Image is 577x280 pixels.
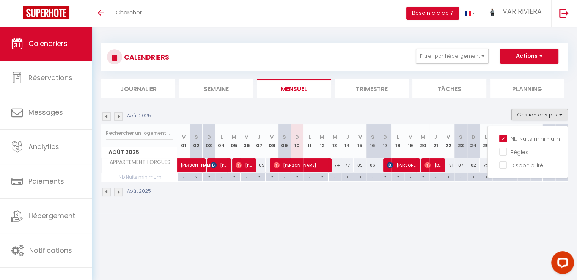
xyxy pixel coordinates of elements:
th: 30 [542,124,555,158]
img: logout [559,8,569,18]
div: 2 [379,173,391,180]
div: 2 [278,173,291,180]
li: Journalier [101,79,175,98]
abbr: D [472,134,475,141]
li: Semaine [179,79,253,98]
span: Hébergement [28,211,75,220]
div: 2 [391,173,404,180]
th: 28 [517,124,530,158]
li: Trimestre [335,79,409,98]
th: 20 [417,124,429,158]
span: [DEMOGRAPHIC_DATA][PERSON_NAME] [424,158,441,172]
div: 3 [341,173,354,180]
abbr: M [244,134,249,141]
th: 13 [329,124,341,158]
li: Planning [490,79,564,98]
abbr: M [421,134,425,141]
th: 18 [391,124,404,158]
div: 86 [366,158,379,172]
button: Besoin d'aide ? [406,7,459,20]
div: 82 [467,158,480,172]
span: APPARTEMENT LORGUES [103,158,172,167]
img: Super Booking [23,6,69,19]
abbr: D [207,134,211,141]
div: 2 [178,173,190,180]
div: 2 [417,173,429,180]
th: 09 [278,124,291,158]
abbr: V [447,134,450,141]
span: Messages [28,107,63,117]
th: 29 [530,124,542,158]
th: 31 [555,124,568,158]
abbr: D [383,134,387,141]
div: 2 [266,173,278,180]
abbr: L [220,134,223,141]
th: 14 [341,124,354,158]
th: 05 [228,124,240,158]
th: 15 [354,124,366,158]
div: 2 [291,173,303,180]
th: 27 [505,124,517,158]
span: Nb Nuits minimum [102,173,177,181]
button: Actions [500,49,558,64]
abbr: V [270,134,274,141]
div: 3 [366,173,379,180]
abbr: S [371,134,374,141]
th: 11 [303,124,316,158]
abbr: J [434,134,437,141]
th: 08 [266,124,278,158]
iframe: LiveChat chat widget [545,248,577,280]
span: [PERSON_NAME] [211,158,227,172]
li: Tâches [412,79,486,98]
img: ... [486,7,498,16]
abbr: J [346,134,349,141]
input: Rechercher un logement... [106,126,173,140]
th: 24 [467,124,480,158]
abbr: M [232,134,236,141]
div: 2 [228,173,240,180]
button: Gestion des prix [511,109,568,120]
div: 2 [215,173,228,180]
h3: CALENDRIERS [122,49,169,66]
th: 25 [480,124,492,158]
span: Réservations [28,73,72,82]
div: 3 [480,173,492,180]
div: 85 [354,158,366,172]
span: Calendriers [28,39,68,48]
div: 2 [253,173,265,180]
div: 3 [442,173,454,180]
abbr: L [485,134,487,141]
abbr: D [295,134,299,141]
abbr: S [283,134,286,141]
span: [PERSON_NAME] [236,158,252,172]
abbr: S [459,134,462,141]
abbr: M [333,134,337,141]
div: 79 [480,158,492,172]
th: 07 [253,124,266,158]
th: 21 [429,124,442,158]
span: Analytics [28,142,59,151]
th: 06 [241,124,253,158]
span: [PERSON_NAME] [274,158,328,172]
abbr: M [408,134,413,141]
th: 17 [379,124,391,158]
li: Mensuel [257,79,331,98]
th: 03 [203,124,215,158]
div: 2 [316,173,328,180]
div: 3 [329,173,341,180]
th: 23 [454,124,467,158]
div: 91 [442,158,454,172]
div: 74 [329,158,341,172]
span: VAR RIVIERA [503,6,542,16]
th: 01 [178,124,190,158]
span: Notifications [29,245,72,255]
span: [PERSON_NAME] [387,158,416,172]
span: Août 2025 [102,147,177,158]
div: 2 [241,173,253,180]
div: 65 [253,158,266,172]
abbr: L [308,134,311,141]
abbr: V [358,134,362,141]
th: 04 [215,124,228,158]
th: 12 [316,124,329,158]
